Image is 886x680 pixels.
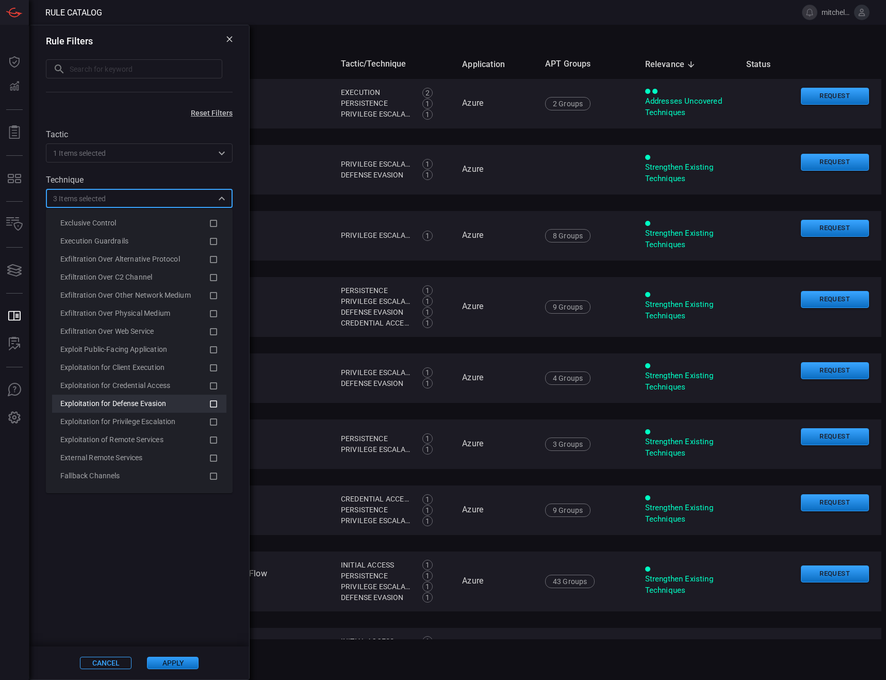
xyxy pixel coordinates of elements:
[52,413,226,431] li: Exploitation for Privilege Escalation
[341,159,411,170] div: Privilege Escalation
[422,592,433,603] div: 1
[645,299,730,321] div: Strengthen Existing Techniques
[60,291,191,299] span: Exfiltration Over Other Network Medium
[422,231,433,241] div: 1
[537,50,637,79] th: APT Groups
[801,291,869,308] button: Request
[454,552,537,611] td: Azure
[341,307,411,318] div: Defense Evasion
[60,327,154,335] span: Exfiltration Over Web Service
[422,307,433,317] div: 1
[341,581,411,592] div: Privilege Escalation
[422,88,433,98] div: 2
[2,378,27,402] button: Ask Us A Question
[60,345,167,353] span: Exploit Public-Facing Application
[53,193,106,204] span: 3 Items selected
[341,444,411,455] div: Privilege Escalation
[2,166,27,191] button: MITRE - Detection Posture
[70,59,222,78] input: Search for keyword
[454,419,537,469] td: Azure
[60,399,166,408] span: Exploitation for Defense Evasion
[422,444,433,455] div: 1
[341,318,411,329] div: Credential Access
[545,300,590,314] div: 9 Groups
[60,237,128,245] span: Execution Guardrails
[454,353,537,403] td: Azure
[645,370,730,393] div: Strengthen Existing Techniques
[422,581,433,592] div: 1
[52,431,226,449] li: Exploitation of Remote Services
[422,494,433,505] div: 1
[341,109,411,120] div: Privilege Escalation
[801,88,869,105] button: Request
[645,574,730,596] div: Strengthen Existing Techniques
[52,322,226,341] li: Exfiltration Over Web Service
[422,99,433,109] div: 1
[341,560,411,571] div: Initial Access
[60,273,152,281] span: Exfiltration Over C2 Channel
[545,229,590,242] div: 8 Groups
[341,494,411,505] div: Credential Access
[52,485,226,503] li: File and Directory Discovery
[454,211,537,261] td: Azure
[45,8,102,18] span: Rule Catalog
[341,98,411,109] div: Persistence
[801,565,869,582] button: Request
[60,435,163,444] span: Exploitation of Remote Services
[746,58,784,71] span: Status
[454,485,537,535] td: Azure
[52,341,226,359] li: Exploit Public-Facing Application
[52,214,226,232] li: Exclusive Control
[341,571,411,581] div: Persistence
[2,406,27,430] button: Preferences
[2,304,27,329] button: Rule Catalog
[174,109,249,117] button: Reset Filters
[422,560,433,570] div: 1
[545,575,595,588] div: 43 Groups
[545,371,590,385] div: 4 Groups
[2,332,27,357] button: ALERT ANALYSIS
[545,97,590,110] div: 2 Groups
[60,381,170,390] span: Exploitation for Credential Access
[801,220,869,237] button: Request
[341,433,411,444] div: Persistence
[52,232,226,250] li: Execution Guardrails
[46,175,233,185] label: Technique
[147,657,199,669] button: Apply
[822,8,850,17] span: mitchellbernadsky
[341,505,411,515] div: Persistence
[422,571,433,581] div: 1
[422,367,433,378] div: 1
[801,154,869,171] button: Request
[341,592,411,603] div: Defense Evasion
[645,58,698,71] span: Relevance
[333,50,454,79] th: Tactic/Technique
[60,363,165,371] span: Exploitation for Client Execution
[52,449,226,467] li: External Remote Services
[2,50,27,74] button: Dashboard
[60,255,180,263] span: Exfiltration Over Alternative Protocol
[52,377,226,395] li: Exploitation for Credential Access
[52,268,226,286] li: Exfiltration Over C2 Channel
[215,191,229,206] button: Close
[2,212,27,237] button: Inventory
[60,454,143,462] span: External Remote Services
[645,96,730,118] div: Addresses Uncovered Techniques
[60,417,176,426] span: Exploitation for Privilege Escalation
[801,428,869,445] button: Request
[52,250,226,268] li: Exfiltration Over Alternative Protocol
[341,378,411,389] div: Defense Evasion
[341,296,411,307] div: Privilege Escalation
[545,504,590,517] div: 9 Groups
[341,285,411,296] div: Persistence
[46,36,93,46] h3: Rule Filters
[801,494,869,511] button: Request
[53,148,106,158] span: 1 Items selected
[80,657,132,669] button: Cancel
[2,258,27,283] button: Cards
[60,309,170,317] span: Exfiltration Over Physical Medium
[60,472,120,480] span: Fallback Channels
[52,395,226,413] li: Exploitation for Defense Evasion
[341,636,411,647] div: Initial Access
[422,516,433,526] div: 1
